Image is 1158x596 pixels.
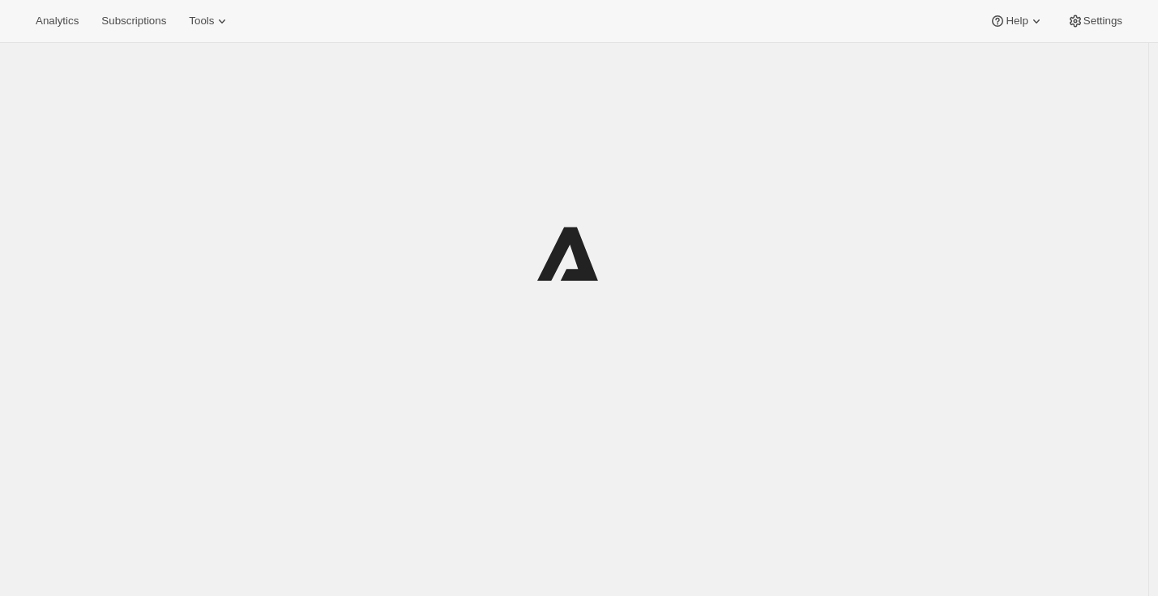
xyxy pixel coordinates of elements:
button: Analytics [26,10,88,32]
button: Tools [179,10,240,32]
button: Help [980,10,1053,32]
span: Settings [1083,15,1122,28]
span: Subscriptions [101,15,166,28]
button: Settings [1058,10,1132,32]
button: Subscriptions [92,10,176,32]
span: Help [1006,15,1028,28]
span: Analytics [36,15,79,28]
span: Tools [189,15,214,28]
